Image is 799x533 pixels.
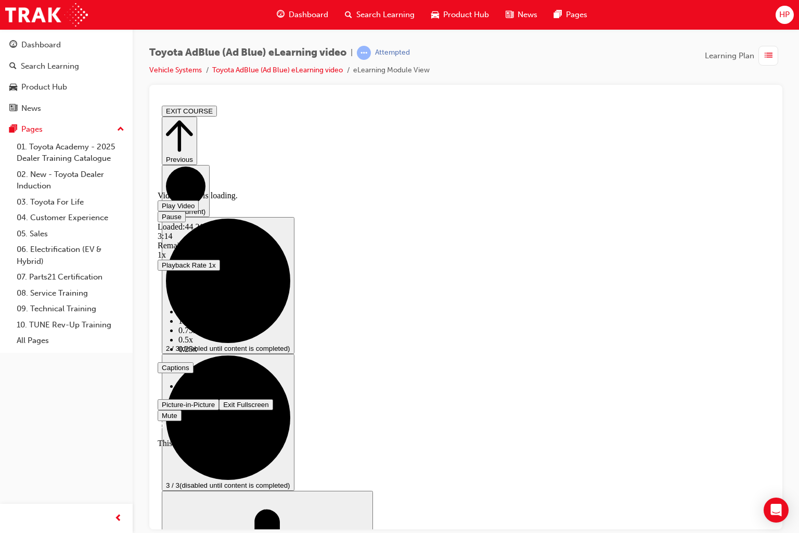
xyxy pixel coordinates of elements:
button: Pages [4,120,128,139]
span: Learning Plan [705,50,754,62]
span: pages-icon [554,8,562,21]
span: guage-icon [277,8,285,21]
span: car-icon [9,83,17,92]
a: 06. Electrification (EV & Hybrid) [12,242,128,269]
span: guage-icon [9,41,17,50]
a: 09. Technical Training [12,301,128,317]
span: Product Hub [443,9,489,21]
a: pages-iconPages [546,4,596,26]
a: Search Learning [4,57,128,76]
a: 01. Toyota Academy - 2025 Dealer Training Catalogue [12,139,128,167]
a: 10. TUNE Rev-Up Training [12,317,128,333]
span: news-icon [506,8,513,21]
div: Dashboard [21,39,61,51]
span: up-icon [117,123,124,136]
span: learningRecordVerb_ATTEMPT-icon [357,46,371,60]
span: Pages [566,9,587,21]
a: car-iconProduct Hub [423,4,497,26]
a: 04. Customer Experience [12,210,128,226]
div: Search Learning [21,60,79,72]
a: 02. New - Toyota Dealer Induction [12,167,128,194]
div: Pages [21,123,43,135]
span: Search Learning [356,9,415,21]
a: guage-iconDashboard [268,4,337,26]
div: Attempted [375,48,410,58]
a: news-iconNews [497,4,546,26]
span: list-icon [765,49,772,62]
a: 03. Toyota For Life [12,194,128,210]
span: News [518,9,537,21]
button: DashboardSearch LearningProduct HubNews [4,33,128,120]
img: Trak [5,3,88,27]
li: eLearning Module View [353,65,430,77]
a: Toyota AdBlue (Ad Blue) eLearning video [212,66,343,74]
a: 08. Service Training [12,285,128,301]
button: HP [776,6,794,24]
span: search-icon [345,8,352,21]
span: Dashboard [289,9,328,21]
span: car-icon [431,8,439,21]
a: search-iconSearch Learning [337,4,423,26]
span: prev-icon [114,512,122,525]
a: News [4,99,128,118]
span: news-icon [9,104,17,113]
div: News [21,103,41,115]
div: Open Intercom Messenger [764,498,789,523]
span: search-icon [9,62,17,71]
a: 07. Parts21 Certification [12,269,128,285]
span: HP [779,9,790,21]
span: Toyota AdBlue (Ad Blue) eLearning video [149,47,346,59]
a: Dashboard [4,35,128,55]
a: Product Hub [4,78,128,97]
span: | [351,47,353,59]
a: All Pages [12,333,128,349]
button: Learning Plan [705,46,782,66]
a: 05. Sales [12,226,128,242]
div: Product Hub [21,81,67,93]
span: pages-icon [9,125,17,134]
a: Vehicle Systems [149,66,202,74]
